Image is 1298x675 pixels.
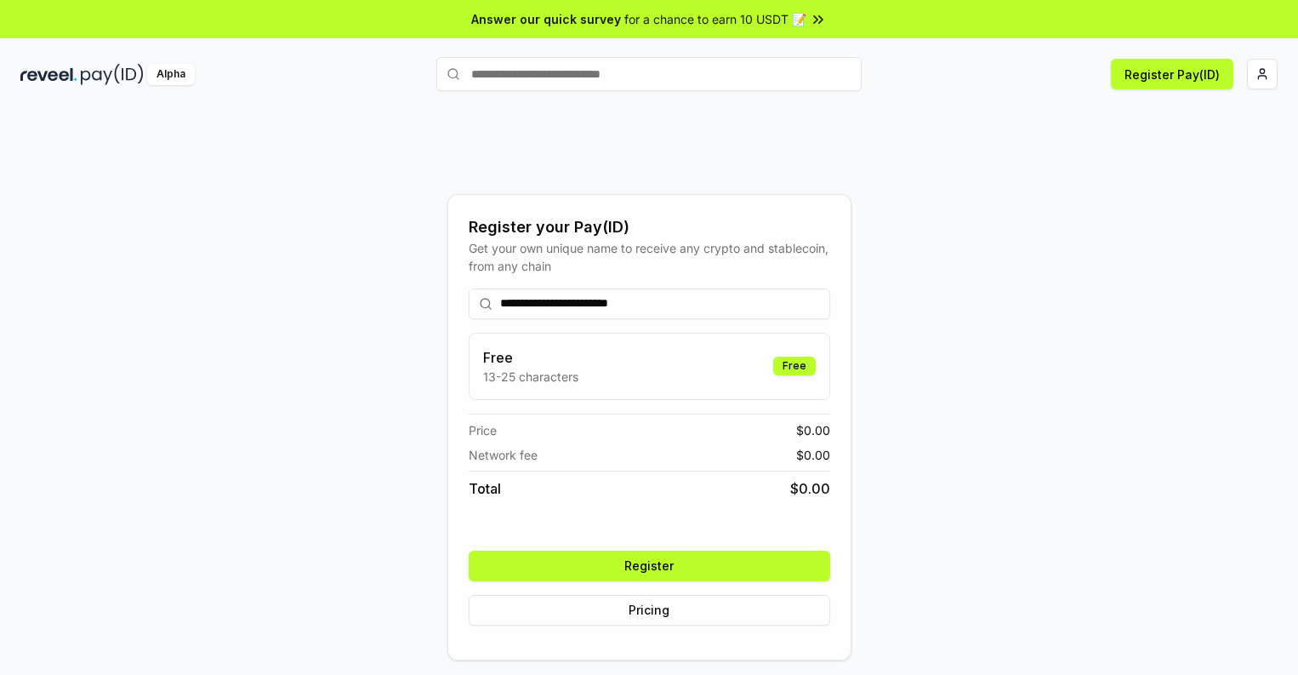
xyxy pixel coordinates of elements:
[483,368,578,386] p: 13-25 characters
[1111,59,1233,89] button: Register Pay(ID)
[469,215,830,239] div: Register your Pay(ID)
[796,421,830,439] span: $ 0.00
[471,10,621,28] span: Answer our quick survey
[624,10,806,28] span: for a chance to earn 10 USDT 📝
[147,64,195,85] div: Alpha
[790,478,830,499] span: $ 0.00
[469,478,501,499] span: Total
[773,357,816,375] div: Free
[81,64,144,85] img: pay_id
[20,64,77,85] img: reveel_dark
[796,446,830,464] span: $ 0.00
[483,347,578,368] h3: Free
[469,595,830,626] button: Pricing
[469,446,538,464] span: Network fee
[469,421,497,439] span: Price
[469,239,830,275] div: Get your own unique name to receive any crypto and stablecoin, from any chain
[469,551,830,581] button: Register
